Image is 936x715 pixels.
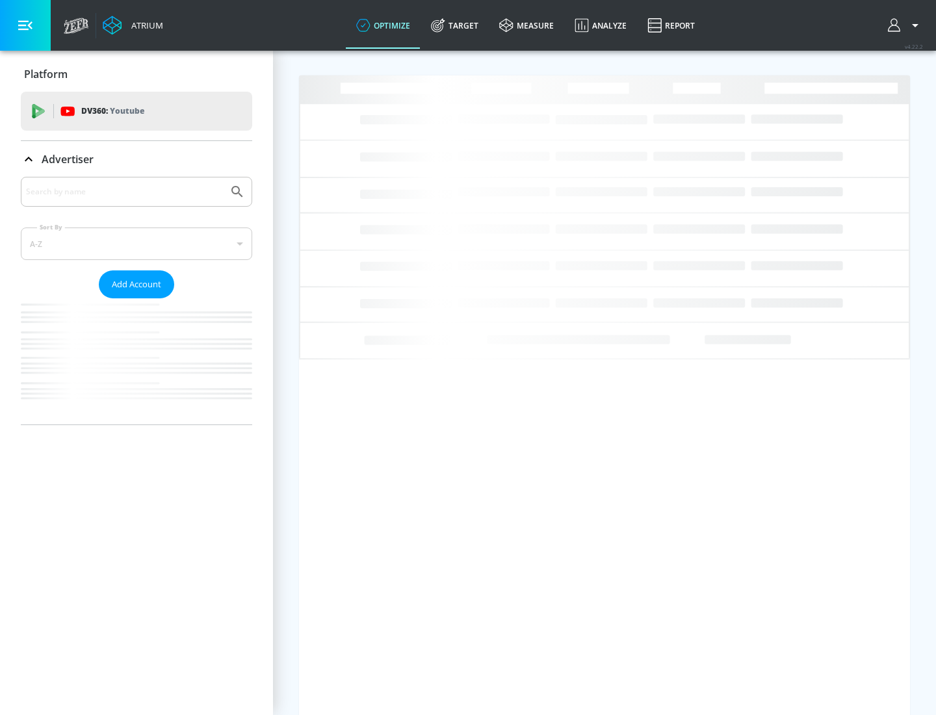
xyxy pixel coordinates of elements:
div: Advertiser [21,141,252,177]
div: Platform [21,56,252,92]
div: Atrium [126,19,163,31]
p: Youtube [110,104,144,118]
div: A-Z [21,227,252,260]
input: Search by name [26,183,223,200]
p: Platform [24,67,68,81]
a: Atrium [103,16,163,35]
label: Sort By [37,223,65,231]
a: measure [489,2,564,49]
nav: list of Advertiser [21,298,252,424]
div: Advertiser [21,177,252,424]
p: DV360: [81,104,144,118]
a: Analyze [564,2,637,49]
a: Target [421,2,489,49]
span: v 4.22.2 [905,43,923,50]
p: Advertiser [42,152,94,166]
span: Add Account [112,277,161,292]
a: optimize [346,2,421,49]
a: Report [637,2,705,49]
div: DV360: Youtube [21,92,252,131]
button: Add Account [99,270,174,298]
